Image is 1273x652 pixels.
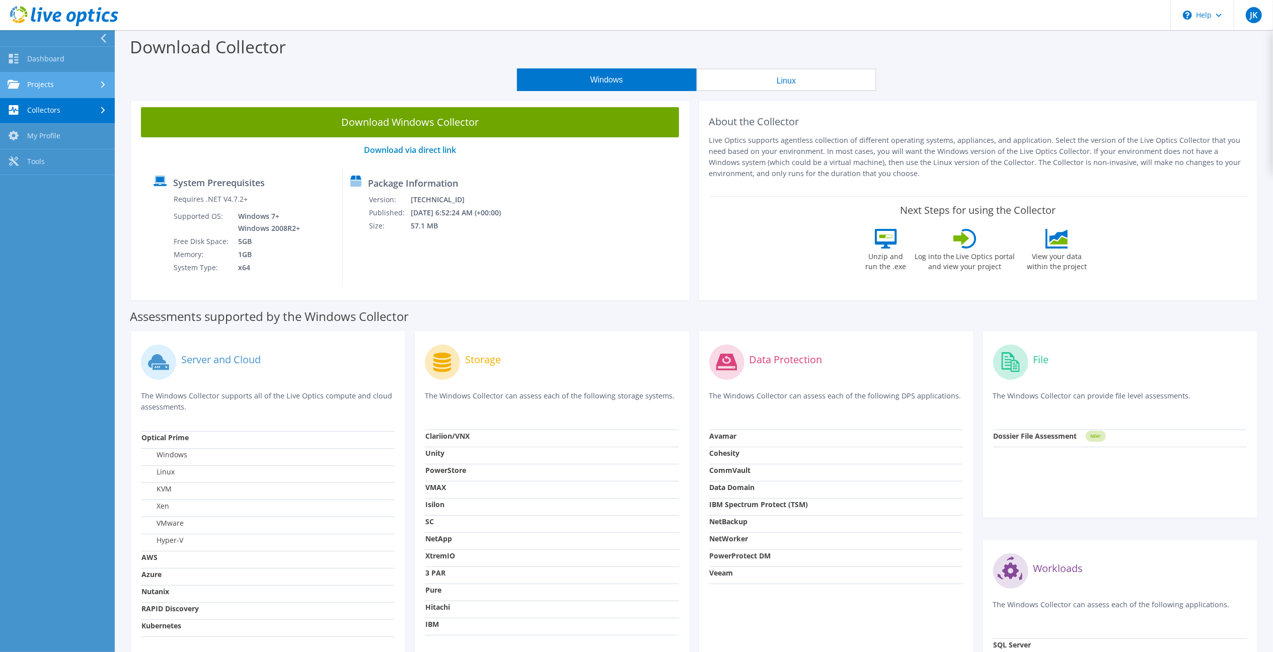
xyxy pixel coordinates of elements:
strong: Veeam [710,568,733,578]
strong: IBM Spectrum Protect (TSM) [710,500,808,509]
strong: Unity [425,448,444,458]
label: Package Information [368,178,458,188]
td: Windows 7+ Windows 2008R2+ [231,210,302,235]
label: Workloads [1033,563,1083,574]
button: Linux [697,68,876,91]
strong: 3 PAR [425,568,445,578]
strong: SQL Server [994,640,1031,649]
strong: CommVault [710,465,751,475]
label: Linux [141,467,175,477]
strong: PowerProtect DM [710,551,771,560]
button: Windows [517,68,697,91]
label: Storage [465,355,501,365]
label: Download Collector [130,35,286,58]
p: The Windows Collector can assess each of the following storage systems. [425,390,679,411]
strong: IBM [425,619,439,629]
p: Live Optics supports agentless collection of different operating systems, appliances, and applica... [709,135,1247,179]
td: [TECHNICAL_ID] [410,193,514,206]
td: Free Disk Space: [173,235,231,248]
strong: SC [425,517,434,526]
label: Requires .NET V4.7.2+ [174,194,248,204]
strong: RAPID Discovery [141,604,199,613]
label: Xen [141,501,169,511]
label: Log into the Live Optics portal and view your project [914,249,1016,272]
td: Version: [368,193,410,206]
td: Published: [368,206,410,219]
td: Size: [368,219,410,232]
td: 57.1 MB [410,219,514,232]
a: Download via direct link [364,144,456,155]
td: [DATE] 6:52:24 AM (+00:00) [410,206,514,219]
strong: Avamar [710,431,737,441]
label: Next Steps for using the Collector [900,204,1056,216]
strong: Dossier File Assessment [994,431,1077,441]
p: The Windows Collector can assess each of the following applications. [993,599,1247,620]
label: View your data within the project [1021,249,1093,272]
strong: Azure [141,569,162,579]
p: The Windows Collector supports all of the Live Optics compute and cloud assessments. [141,390,395,413]
strong: PowerStore [425,465,466,475]
td: System Type: [173,261,231,274]
td: Memory: [173,248,231,261]
label: File [1033,355,1049,365]
td: 5GB [231,235,302,248]
strong: AWS [141,552,158,562]
strong: NetApp [425,534,452,543]
label: Hyper-V [141,535,183,545]
p: The Windows Collector can provide file level assessments. [993,390,1247,411]
strong: Isilon [425,500,444,509]
label: VMware [141,518,184,528]
span: JK [1246,7,1262,23]
label: Server and Cloud [181,355,261,365]
strong: Hitachi [425,602,450,612]
strong: Optical Prime [141,433,189,442]
td: x64 [231,261,302,274]
h2: About the Collector [709,116,1247,128]
strong: Kubernetes [141,621,181,630]
strong: VMAX [425,482,446,492]
label: Windows [141,450,187,460]
label: Unzip and run the .exe [863,249,909,272]
strong: Pure [425,585,441,595]
td: Supported OS: [173,210,231,235]
label: System Prerequisites [173,178,265,188]
strong: NetWorker [710,534,748,543]
strong: Cohesity [710,448,740,458]
td: 1GB [231,248,302,261]
p: The Windows Collector can assess each of the following DPS applications. [709,390,963,411]
strong: NetBackup [710,517,748,526]
strong: Data Domain [710,482,755,492]
a: Download Windows Collector [141,107,679,137]
strong: Clariion/VNX [425,431,470,441]
strong: Nutanix [141,587,169,596]
tspan: NEW! [1090,434,1100,439]
label: KVM [141,484,172,494]
label: Data Protection [750,355,822,365]
label: Assessments supported by the Windows Collector [130,311,409,321]
strong: XtremIO [425,551,455,560]
svg: \n [1183,11,1192,20]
